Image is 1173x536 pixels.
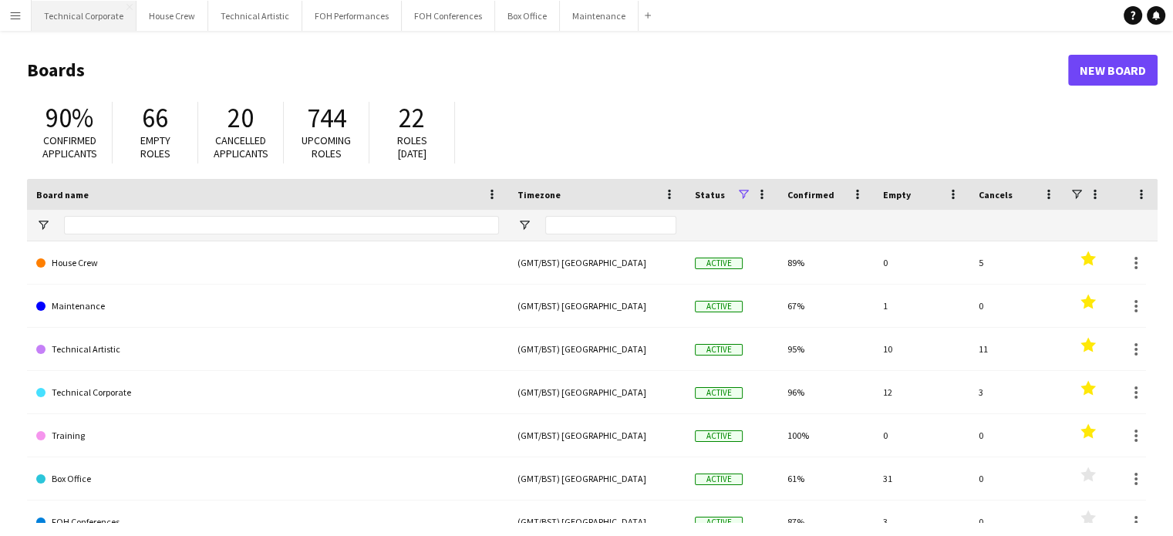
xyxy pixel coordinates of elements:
[36,457,499,501] a: Box Office
[778,414,874,457] div: 100%
[969,328,1065,370] div: 11
[979,189,1013,201] span: Cancels
[969,371,1065,413] div: 3
[399,101,425,135] span: 22
[42,133,97,160] span: Confirmed applicants
[142,101,168,135] span: 66
[787,189,834,201] span: Confirmed
[695,387,743,399] span: Active
[508,241,686,284] div: (GMT/BST) [GEOGRAPHIC_DATA]
[778,371,874,413] div: 96%
[695,430,743,442] span: Active
[397,133,427,160] span: Roles [DATE]
[36,328,499,371] a: Technical Artistic
[214,133,268,160] span: Cancelled applicants
[302,1,402,31] button: FOH Performances
[874,371,969,413] div: 12
[402,1,495,31] button: FOH Conferences
[517,218,531,232] button: Open Filter Menu
[874,285,969,327] div: 1
[36,285,499,328] a: Maintenance
[560,1,639,31] button: Maintenance
[969,241,1065,284] div: 5
[302,133,351,160] span: Upcoming roles
[64,216,499,234] input: Board name Filter Input
[228,101,254,135] span: 20
[969,414,1065,457] div: 0
[778,241,874,284] div: 89%
[508,457,686,500] div: (GMT/BST) [GEOGRAPHIC_DATA]
[508,371,686,413] div: (GMT/BST) [GEOGRAPHIC_DATA]
[695,301,743,312] span: Active
[495,1,560,31] button: Box Office
[969,285,1065,327] div: 0
[874,241,969,284] div: 0
[874,328,969,370] div: 10
[508,328,686,370] div: (GMT/BST) [GEOGRAPHIC_DATA]
[545,216,676,234] input: Timezone Filter Input
[874,414,969,457] div: 0
[36,241,499,285] a: House Crew
[517,189,561,201] span: Timezone
[1068,55,1158,86] a: New Board
[695,517,743,528] span: Active
[695,258,743,269] span: Active
[695,474,743,485] span: Active
[32,1,137,31] button: Technical Corporate
[874,457,969,500] div: 31
[778,328,874,370] div: 95%
[508,285,686,327] div: (GMT/BST) [GEOGRAPHIC_DATA]
[46,101,93,135] span: 90%
[778,285,874,327] div: 67%
[137,1,208,31] button: House Crew
[36,189,89,201] span: Board name
[36,414,499,457] a: Training
[883,189,911,201] span: Empty
[695,344,743,356] span: Active
[508,414,686,457] div: (GMT/BST) [GEOGRAPHIC_DATA]
[307,101,346,135] span: 744
[208,1,302,31] button: Technical Artistic
[36,371,499,414] a: Technical Corporate
[695,189,725,201] span: Status
[969,457,1065,500] div: 0
[27,59,1068,82] h1: Boards
[778,457,874,500] div: 61%
[36,218,50,232] button: Open Filter Menu
[140,133,170,160] span: Empty roles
